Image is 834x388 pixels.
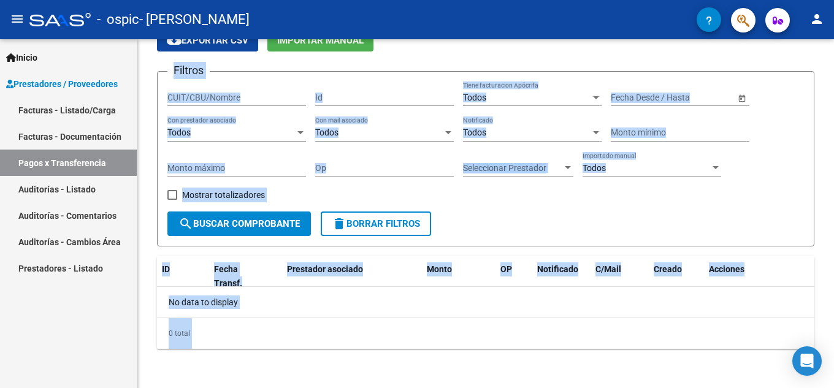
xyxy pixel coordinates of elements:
[6,51,37,64] span: Inicio
[167,35,248,46] span: Exportar CSV
[792,346,822,376] div: Open Intercom Messenger
[167,127,191,137] span: Todos
[704,256,814,297] datatable-header-cell: Acciones
[321,211,431,236] button: Borrar Filtros
[182,188,265,202] span: Mostrar totalizadores
[332,216,346,231] mat-icon: delete
[332,218,420,229] span: Borrar Filtros
[282,256,422,297] datatable-header-cell: Prestador asociado
[157,287,814,318] div: No data to display
[427,264,452,274] span: Monto
[139,6,250,33] span: - [PERSON_NAME]
[463,93,486,102] span: Todos
[463,163,562,173] span: Seleccionar Prestador
[178,218,300,229] span: Buscar Comprobante
[809,12,824,26] mat-icon: person
[591,256,649,297] datatable-header-cell: C/Mail
[157,29,258,51] button: Exportar CSV
[167,211,311,236] button: Buscar Comprobante
[595,264,621,274] span: C/Mail
[157,256,209,297] datatable-header-cell: ID
[495,256,532,297] datatable-header-cell: OP
[422,256,495,297] datatable-header-cell: Monto
[537,264,578,274] span: Notificado
[532,256,591,297] datatable-header-cell: Notificado
[463,127,486,137] span: Todos
[97,6,139,33] span: - ospic
[167,62,210,79] h3: Filtros
[611,93,656,103] input: Fecha inicio
[162,264,170,274] span: ID
[315,127,339,137] span: Todos
[709,264,744,274] span: Acciones
[735,91,748,104] button: Open calendar
[654,264,682,274] span: Creado
[167,32,182,47] mat-icon: cloud_download
[209,256,264,297] datatable-header-cell: Fecha Transf.
[649,256,704,297] datatable-header-cell: Creado
[10,12,25,26] mat-icon: menu
[277,35,364,46] span: Importar Manual
[583,163,606,173] span: Todos
[178,216,193,231] mat-icon: search
[157,318,814,349] div: 0 total
[666,93,726,103] input: Fecha fin
[267,29,373,51] button: Importar Manual
[214,264,242,288] span: Fecha Transf.
[287,264,363,274] span: Prestador asociado
[500,264,512,274] span: OP
[6,77,118,91] span: Prestadores / Proveedores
